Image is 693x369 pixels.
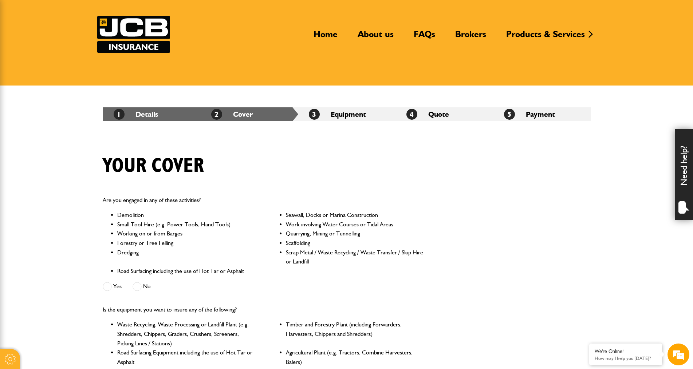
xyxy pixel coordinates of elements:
li: Timber and Forestry Plant (including Forwarders, Harvesters, Chippers and Shredders) [286,320,424,348]
li: Scrap Metal / Waste Recycling / Waste Transfer / Skip Hire or Landfill [286,248,424,266]
a: JCB Insurance Services [97,16,170,53]
span: 4 [406,109,417,120]
li: Scaffolding [286,238,424,248]
em: Start Chat [99,224,132,234]
li: Road Surfacing Equipment including the use of Hot Tar or Asphalt [117,348,255,366]
span: 3 [309,109,320,120]
li: Demolition [117,210,255,220]
a: About us [352,29,399,45]
li: Small Tool Hire (e.g. Power Tools, Hand Tools) [117,220,255,229]
li: Agricultural Plant (e.g. Tractors, Combine Harvesters, Balers) [286,348,424,366]
li: Cover [200,107,298,121]
li: Quarrying, Mining or Tunnelling [286,229,424,238]
li: Dredging [117,248,255,266]
li: Road Surfacing including the use of Hot Tar or Asphalt [117,266,255,276]
li: Quote [395,107,493,121]
p: Is the equipment you want to insure any of the following? [103,305,424,314]
p: How may I help you today? [595,356,657,361]
a: Brokers [450,29,492,45]
span: 2 [211,109,222,120]
a: 1Details [114,110,158,119]
a: Products & Services [501,29,590,45]
li: Payment [493,107,591,121]
textarea: Type your message and hit 'Enter' [9,132,133,218]
img: d_20077148190_company_1631870298795_20077148190 [12,40,31,51]
span: 5 [504,109,515,120]
div: Chat with us now [38,41,122,50]
p: Are you engaged in any of these activities? [103,195,424,205]
li: Waste Recycling, Waste Processing or Landfill Plant (e.g. Shredders, Chippers, Graders, Crushers,... [117,320,255,348]
li: Work involving Water Courses or Tidal Areas [286,220,424,229]
div: We're Online! [595,348,657,354]
input: Enter your phone number [9,110,133,126]
li: Equipment [298,107,395,121]
li: Working on or from Barges [117,229,255,238]
li: Forestry or Tree Felling [117,238,255,248]
label: Yes [103,282,122,291]
img: JCB Insurance Services logo [97,16,170,53]
input: Enter your last name [9,67,133,83]
li: Seawall, Docks or Marina Construction [286,210,424,220]
a: FAQs [408,29,441,45]
div: Minimize live chat window [119,4,137,21]
a: Home [308,29,343,45]
label: No [133,282,151,291]
div: Need help? [675,129,693,220]
input: Enter your email address [9,89,133,105]
h1: Your cover [103,154,204,178]
span: 1 [114,109,125,120]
